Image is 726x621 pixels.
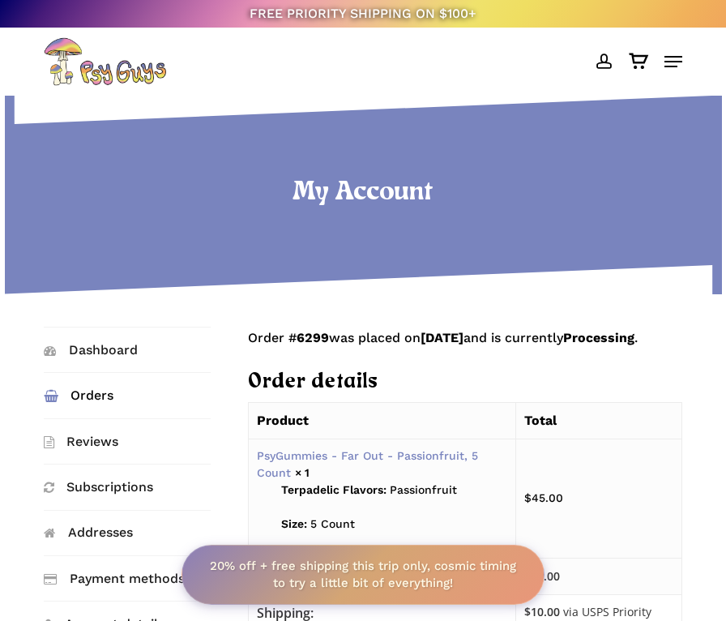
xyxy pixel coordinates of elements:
[44,328,211,372] a: Dashboard
[524,491,532,504] span: $
[257,449,478,479] a: PsyGummies - Far Out - Passionfruit, 5 Count
[524,604,531,619] span: $
[248,369,682,396] h2: Order details
[248,327,682,369] p: Order # was placed on and is currently .
[421,330,463,345] mark: [DATE]
[524,491,563,504] bdi: 45.00
[44,373,211,418] a: Orders
[515,402,681,439] th: Total
[524,604,560,619] span: 10.00
[44,419,211,464] a: Reviews
[44,511,211,555] a: Addresses
[281,516,507,550] p: 5 Count
[210,559,516,590] strong: 20% off + free shipping this trip only, cosmic timing to try a little bit of everything!
[281,482,507,516] p: Passionfruit
[249,402,516,439] th: Product
[664,54,682,70] a: Navigation Menu
[281,482,386,499] strong: Terpadelic Flavors:
[295,466,310,479] strong: × 1
[563,330,634,345] mark: Processing
[44,465,211,509] a: Subscriptions
[44,37,167,86] img: PsyGuys
[297,330,329,345] mark: 6299
[620,37,656,86] a: Cart
[281,516,307,533] strong: Size:
[44,556,211,601] a: Payment methods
